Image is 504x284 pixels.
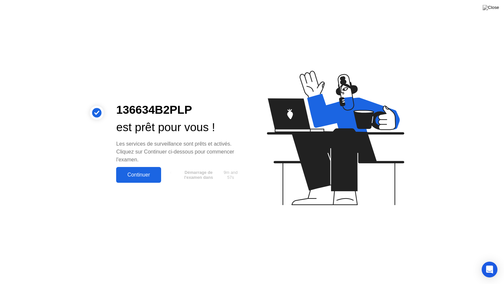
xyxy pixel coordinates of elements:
span: 9m and 57s [222,170,239,180]
div: Continuer [118,172,159,178]
button: Continuer [116,167,161,183]
div: 136634B2PLP [116,101,241,119]
button: Démarrage de l'examen dans9m and 57s [164,169,241,181]
div: est prêt pour vous ! [116,119,241,136]
img: Close [483,5,499,10]
div: Les services de surveillance sont prêts et activés. Cliquez sur Continuer ci-dessous pour commenc... [116,140,241,164]
div: Open Intercom Messenger [482,262,497,277]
